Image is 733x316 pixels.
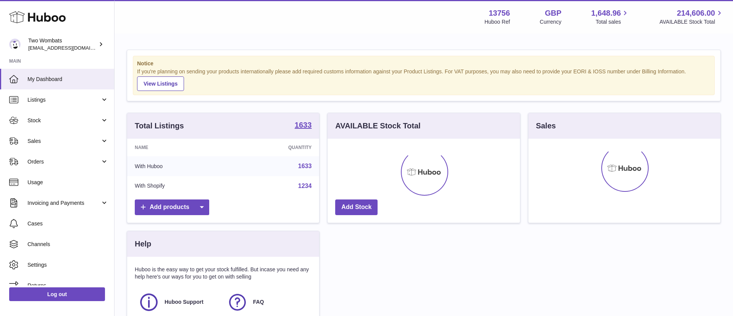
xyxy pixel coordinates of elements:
[27,199,100,207] span: Invoicing and Payments
[335,121,420,131] h3: AVAILABLE Stock Total
[540,18,562,26] div: Currency
[27,96,100,104] span: Listings
[27,220,108,227] span: Cases
[298,163,312,169] a: 1633
[677,8,715,18] span: 214,606.00
[135,199,209,215] a: Add products
[27,76,108,83] span: My Dashboard
[9,39,21,50] img: internalAdmin-13756@internal.huboo.com
[231,139,319,156] th: Quantity
[659,18,724,26] span: AVAILABLE Stock Total
[135,121,184,131] h3: Total Listings
[27,282,108,289] span: Returns
[139,292,220,313] a: Huboo Support
[9,287,105,301] a: Log out
[596,18,630,26] span: Total sales
[227,292,308,313] a: FAQ
[137,76,184,91] a: View Listings
[27,261,108,269] span: Settings
[127,176,231,196] td: With Shopify
[591,8,621,18] span: 1,648.96
[489,8,510,18] strong: 13756
[27,179,108,186] span: Usage
[127,156,231,176] td: With Huboo
[127,139,231,156] th: Name
[545,8,561,18] strong: GBP
[659,8,724,26] a: 214,606.00 AVAILABLE Stock Total
[137,68,710,91] div: If you're planning on sending your products internationally please add required customs informati...
[28,45,112,51] span: [EMAIL_ADDRESS][DOMAIN_NAME]
[27,138,100,145] span: Sales
[165,298,203,306] span: Huboo Support
[591,8,630,26] a: 1,648.96 Total sales
[253,298,264,306] span: FAQ
[27,241,108,248] span: Channels
[295,121,312,129] strong: 1633
[135,266,312,280] p: Huboo is the easy way to get your stock fulfilled. But incase you need any help here's our ways f...
[295,121,312,130] a: 1633
[536,121,556,131] h3: Sales
[137,60,710,67] strong: Notice
[135,239,151,249] h3: Help
[27,117,100,124] span: Stock
[484,18,510,26] div: Huboo Ref
[335,199,378,215] a: Add Stock
[27,158,100,165] span: Orders
[28,37,97,52] div: Two Wombats
[298,183,312,189] a: 1234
